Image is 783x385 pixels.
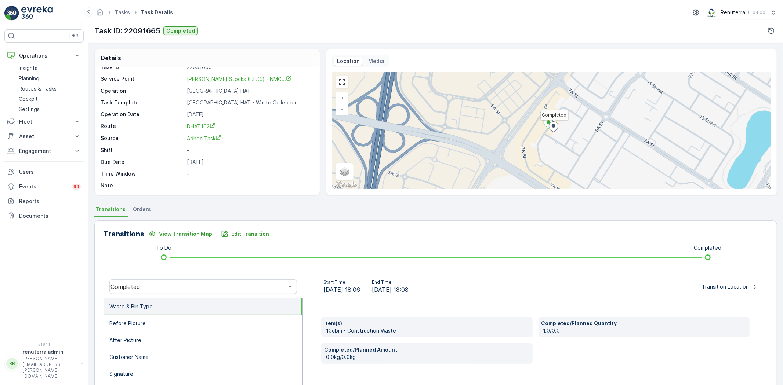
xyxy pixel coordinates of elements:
[6,358,18,370] div: RR
[144,228,217,240] button: View Transition Map
[4,48,84,63] button: Operations
[16,94,84,104] a: Cockpit
[187,99,312,106] p: [GEOGRAPHIC_DATA] HAT - Waste Collection
[334,180,358,189] a: Open this area in Google Maps (opens a new window)
[16,104,84,114] a: Settings
[101,135,184,142] p: Source
[19,212,81,220] p: Documents
[109,337,141,344] p: After Picture
[341,95,344,101] span: +
[187,123,215,129] span: DHAT102
[115,9,130,15] a: Tasks
[369,58,385,65] p: Media
[19,133,69,140] p: Asset
[19,147,69,155] p: Engagement
[323,285,360,294] span: [DATE] 18:06
[4,129,84,144] button: Asset
[19,75,39,82] p: Planning
[16,84,84,94] a: Routes & Tasks
[19,95,38,103] p: Cockpit
[187,135,312,142] a: Adhoc Task
[19,198,81,205] p: Reports
[109,303,153,310] p: Waste & Bin Type
[4,179,84,194] a: Events99
[187,87,312,95] p: [GEOGRAPHIC_DATA] HAT
[187,170,312,177] p: -
[159,230,212,238] p: View Transition Map
[4,144,84,158] button: Engagement
[101,182,184,189] p: Note
[324,346,530,353] p: Completed/Planned Amount
[187,135,221,142] span: Adhoc Task
[101,99,184,106] p: Task Template
[101,111,184,118] p: Operation Date
[101,122,184,130] p: Route
[21,6,53,21] img: logo_light-DOdMpM7g.png
[101,158,184,166] p: Due Date
[187,147,312,154] p: -
[4,165,84,179] a: Users
[139,9,174,16] span: Task Details
[101,87,184,95] p: Operation
[109,320,146,327] p: Before Picture
[187,63,312,71] p: 22091665
[94,25,160,36] p: Task ID: 22091665
[101,170,184,177] p: Time Window
[101,147,184,154] p: Shift
[109,353,149,361] p: Customer Name
[104,228,144,239] p: Transitions
[4,342,84,347] span: v 1.51.1
[4,348,84,379] button: RRrenuterra.admin[PERSON_NAME][EMAIL_ADDRESS][PERSON_NAME][DOMAIN_NAME]
[19,106,40,113] p: Settings
[706,8,718,16] img: Screenshot_2024-07-26_at_13.33.01.png
[96,11,104,17] a: Homepage
[19,118,69,125] p: Fleet
[372,285,409,294] span: [DATE] 18:08
[694,244,721,252] p: Completed
[4,6,19,21] img: logo
[541,320,747,327] p: Completed/Planned Quantity
[748,10,767,15] p: ( +04:00 )
[702,283,749,290] p: Transition Location
[706,6,777,19] button: Renuterra(+04:00)
[187,111,312,118] p: [DATE]
[23,356,78,379] p: [PERSON_NAME][EMAIL_ADDRESS][PERSON_NAME][DOMAIN_NAME]
[16,63,84,73] a: Insights
[187,76,292,82] span: [PERSON_NAME] Stocks (L.L.C.) - NMC...
[166,27,195,34] p: Completed
[23,348,78,356] p: renuterra.admin
[326,327,530,334] p: 10cbm - Construction Waste
[187,75,292,82] a: Al Tayer Stocks (L.L.C.) - NMC...
[697,281,762,293] button: Transition Location
[340,106,344,112] span: −
[543,327,747,334] p: 1.0/0.0
[19,168,81,176] p: Users
[101,63,184,71] p: Task ID
[109,370,133,378] p: Signature
[4,114,84,129] button: Fleet
[372,279,409,285] p: End Time
[156,244,171,252] p: To Do
[337,164,353,180] a: Layers
[133,206,151,213] span: Orders
[231,230,269,238] p: Edit Transition
[4,194,84,209] a: Reports
[96,206,126,213] span: Transitions
[101,54,121,62] p: Details
[721,9,745,16] p: Renuterra
[323,279,360,285] p: Start Time
[337,58,360,65] p: Location
[110,283,286,290] div: Completed
[334,180,358,189] img: Google
[187,122,312,130] a: DHAT102
[187,158,312,166] p: [DATE]
[337,92,348,103] a: Zoom In
[101,75,184,83] p: Service Point
[163,26,198,35] button: Completed
[217,228,273,240] button: Edit Transition
[19,85,57,92] p: Routes & Tasks
[73,184,79,190] p: 99
[326,353,530,361] p: 0.0kg/0.0kg
[337,103,348,114] a: Zoom Out
[16,73,84,84] a: Planning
